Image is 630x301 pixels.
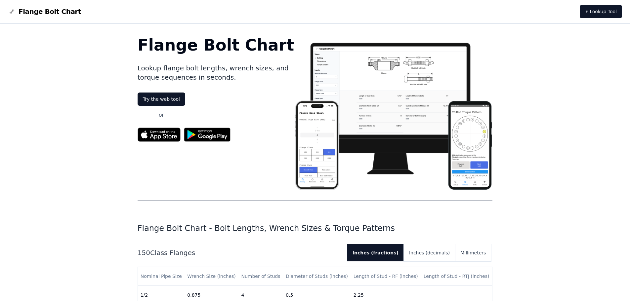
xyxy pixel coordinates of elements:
[294,37,492,190] img: Flange bolt chart app screenshot
[347,244,404,261] button: Inches (fractions)
[138,37,294,53] h1: Flange Bolt Chart
[580,5,622,18] a: ⚡ Lookup Tool
[138,93,185,106] a: Try the web tool
[138,267,185,286] th: Nominal Pipe Size
[181,124,234,145] img: Get it on Google Play
[238,267,283,286] th: Number of Studs
[138,248,342,257] h2: 150 Class Flanges
[138,223,493,234] h1: Flange Bolt Chart - Bolt Lengths, Wrench Sizes & Torque Patterns
[138,63,294,82] p: Lookup flange bolt lengths, wrench sizes, and torque sequences in seconds.
[404,244,455,261] button: Inches (decimals)
[455,244,491,261] button: Millimeters
[19,7,81,16] span: Flange Bolt Chart
[185,267,238,286] th: Wrench Size (inches)
[8,7,81,16] a: Flange Bolt Chart LogoFlange Bolt Chart
[8,8,16,16] img: Flange Bolt Chart Logo
[421,267,492,286] th: Length of Stud - RTJ (inches)
[138,128,181,142] img: App Store badge for the Flange Bolt Chart app
[351,267,421,286] th: Length of Stud - RF (inches)
[159,111,164,119] p: or
[283,267,351,286] th: Diameter of Studs (inches)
